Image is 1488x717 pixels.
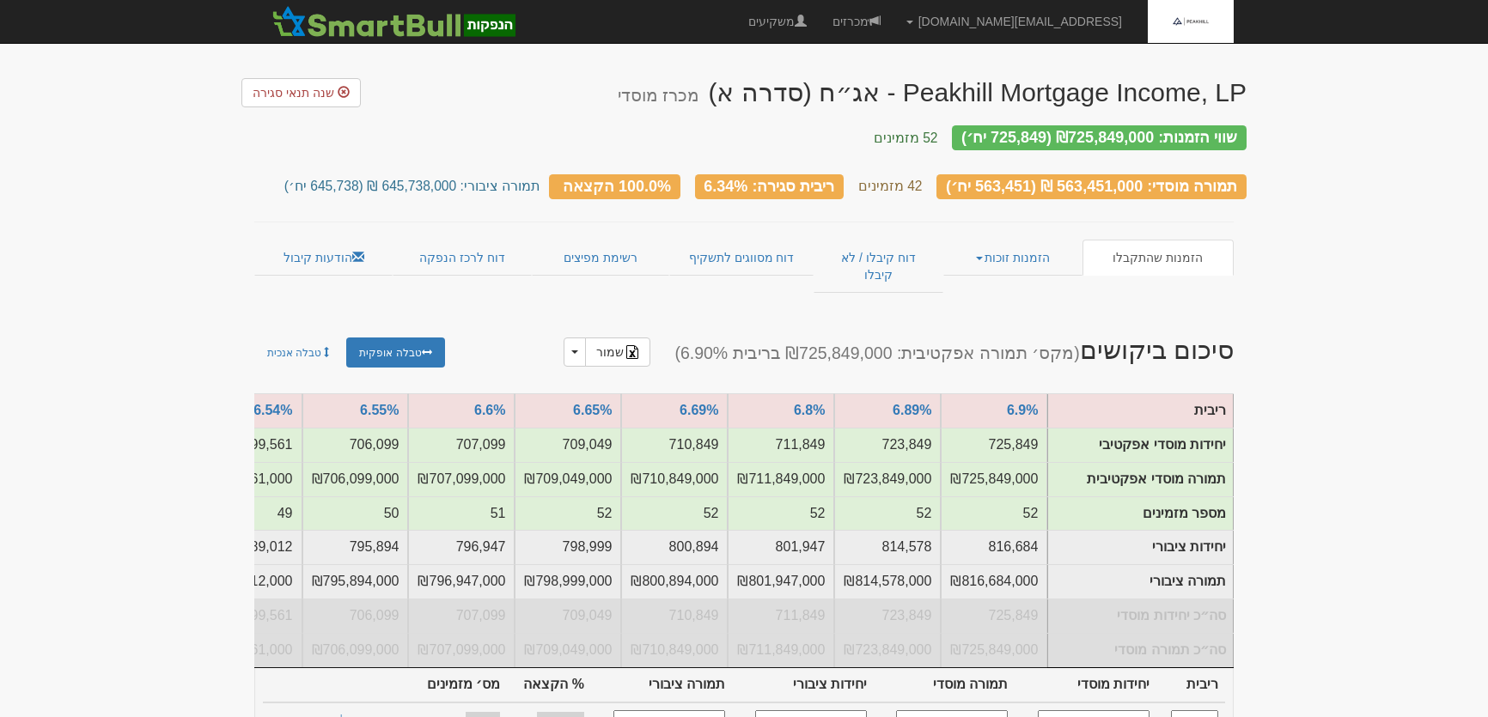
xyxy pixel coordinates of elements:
th: תמורה מוסדי [874,668,1015,702]
img: SmartBull Logo [267,4,520,39]
td: יחידות ציבורי [515,530,621,564]
td: סה״כ יחידות מוסדי [1048,599,1234,634]
td: מספר מזמינים [621,496,728,531]
a: הודעות קיבול [254,240,393,276]
a: 6.8% [794,403,825,417]
td: סה״כ תמורה [515,633,621,667]
th: מס׳ מזמינים [409,668,507,702]
td: יחידות ציבורי [621,530,728,564]
td: סה״כ תמורה [834,633,941,667]
td: תמורה ציבורי [621,564,728,599]
a: טבלה אופקית [346,337,444,368]
td: סה״כ יחידות [302,599,409,633]
h2: סיכום ביקושים [493,336,1247,367]
a: 6.54% [253,403,292,417]
td: מספר מזמינים [1048,496,1234,531]
small: 52 מזמינים [874,131,938,145]
td: תמורה מוסדי אפקטיבית [1048,462,1234,496]
div: תמורה מוסדי: 563,451,000 ₪ (563,451 יח׳) [936,174,1247,199]
td: תמורה ציבורי [1048,565,1234,599]
a: דוח קיבלו / לא קיבלו [814,240,943,293]
td: יחידות ציבורי [408,530,515,564]
th: יחידות ציבורי [732,668,874,702]
td: סה״כ תמורה [621,633,728,667]
td: סה״כ יחידות [941,599,1047,633]
span: שנה תנאי סגירה [253,86,334,100]
td: יחידות ציבורי [834,530,941,564]
td: יחידות אפקטיבי [515,428,621,462]
a: 6.9% [1007,403,1038,417]
td: ריבית [1048,393,1234,428]
th: ריבית [1156,668,1225,702]
a: שמור [585,337,650,367]
td: מספר מזמינים [941,496,1047,531]
td: מספר מזמינים [834,496,941,531]
img: excel-file-black.png [625,345,639,359]
td: יחידות ציבורי [941,530,1047,564]
td: תמורה אפקטיבית [621,462,728,496]
a: 6.89% [893,403,931,417]
td: יחידות מוסדי אפקטיבי [1048,428,1234,462]
td: תמורה אפקטיבית [941,462,1047,496]
td: תמורה ציבורי [515,564,621,599]
a: דוח מסווגים לתשקיף [669,240,813,276]
td: יחידות ציבורי [302,530,409,564]
td: סה״כ יחידות [834,599,941,633]
td: תמורה ציבורי [834,564,941,599]
td: תמורה אפקטיבית [408,462,515,496]
td: מספר מזמינים [408,496,515,531]
th: תמורה ציבורי [591,668,733,702]
td: סה״כ יחידות [515,599,621,633]
td: יחידות אפקטיבי [621,428,728,462]
th: % הקצאה [507,668,591,702]
td: יחידות ציבורי [728,530,834,564]
td: סה״כ יחידות [728,599,834,633]
td: סה״כ תמורה [408,633,515,667]
a: דוח לרכז הנפקה [393,240,531,276]
a: 6.65% [573,403,612,417]
td: סה״כ יחידות [621,599,728,633]
a: הזמנות זוכות [943,240,1082,276]
td: סה״כ תמורה [728,633,834,667]
td: יחידות אפקטיבי [834,428,941,462]
td: סה״כ תמורה [941,633,1047,667]
div: ריבית סגירה: 6.34% [695,174,845,199]
td: תמורה אפקטיבית [302,462,409,496]
td: סה״כ תמורה מוסדי [1048,633,1234,667]
td: תמורה ציבורי [408,564,515,599]
td: תמורה ציבורי [302,564,409,599]
a: שנה תנאי סגירה [241,78,361,107]
a: 6.69% [680,403,718,417]
div: שווי הזמנות: ₪725,849,000 (725,849 יח׳) [952,125,1247,150]
span: 100.0% הקצאה [563,177,671,194]
td: מספר מזמינים [515,496,621,531]
small: (מקס׳ תמורה אפקטיבית: ₪725,849,000 בריבית 6.90%) [674,343,1079,362]
a: 6.6% [474,403,505,417]
a: טבלה אנכית [254,337,345,368]
small: 42 מזמינים [858,179,923,193]
small: תמורה ציבורי: 645,738,000 ₪ (645,738 יח׳) [284,179,540,193]
td: תמורה אפקטיבית [834,462,941,496]
small: מכרז מוסדי [618,86,699,105]
td: יחידות אפקטיבי [728,428,834,462]
td: תמורה אפקטיבית [515,462,621,496]
td: תמורה ציבורי [728,564,834,599]
td: יחידות ציבורי [1048,531,1234,565]
td: סה״כ יחידות [408,599,515,633]
a: רשימת מפיצים [532,240,669,276]
td: מספר מזמינים [302,496,409,531]
td: יחידות אפקטיבי [941,428,1047,462]
a: 6.55% [360,403,399,417]
td: יחידות אפקטיבי [302,428,409,462]
td: יחידות אפקטיבי [408,428,515,462]
td: מספר מזמינים [728,496,834,531]
td: תמורה ציבורי [941,564,1047,599]
div: Peakhill Mortgage Income, LP - אג״ח (סדרה א) - הנפקה לציבור [618,78,1247,106]
td: תמורה אפקטיבית [728,462,834,496]
a: הזמנות שהתקבלו [1082,240,1234,276]
th: יחידות מוסדי [1015,668,1156,702]
td: סה״כ תמורה [302,633,409,667]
